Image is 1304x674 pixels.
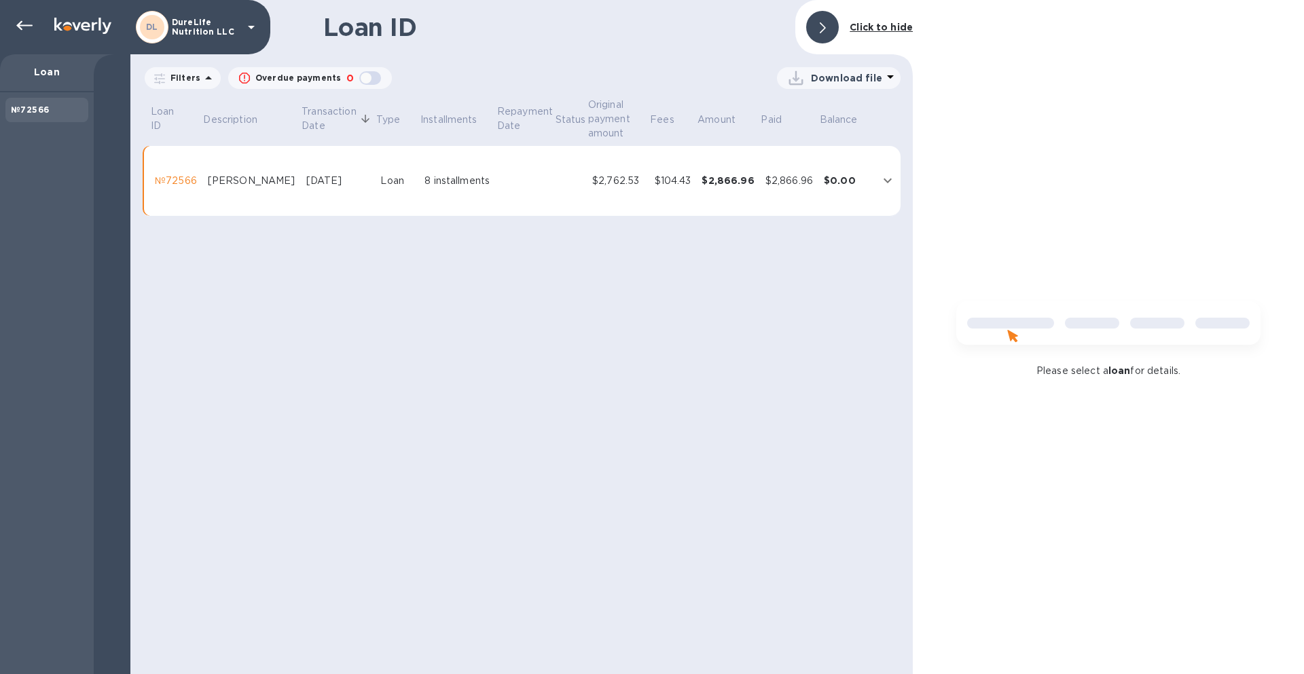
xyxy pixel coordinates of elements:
[765,174,813,188] div: $2,866.96
[208,174,295,188] div: [PERSON_NAME]
[302,105,374,133] span: Transaction Date
[420,113,495,127] span: Installments
[424,174,490,188] div: 8 installments
[761,113,799,127] span: Paid
[323,13,784,41] h1: Loan ID
[588,98,648,141] span: Original payment amount
[824,174,871,187] div: $0.00
[380,174,414,188] div: Loan
[302,105,357,133] p: Transaction Date
[306,174,370,188] div: [DATE]
[11,105,49,115] b: №72566
[376,113,418,127] span: Type
[877,170,898,191] button: expand row
[592,174,643,188] div: $2,762.53
[172,18,240,37] p: DureLife Nutrition LLC
[556,113,586,127] p: Status
[203,113,257,127] p: Description
[376,113,401,127] p: Type
[146,22,158,32] b: DL
[698,113,736,127] p: Amount
[228,67,392,89] button: Overdue payments0
[497,105,553,133] p: Repayment Date
[698,113,753,127] span: Amount
[255,72,341,84] p: Overdue payments
[588,98,630,141] p: Original payment amount
[702,174,754,187] div: $2,866.96
[155,174,197,188] div: №72566
[420,113,477,127] p: Installments
[820,113,858,127] p: Balance
[1108,365,1131,376] b: loan
[346,71,354,86] p: 0
[11,65,83,79] p: Loan
[761,113,782,127] p: Paid
[1036,364,1180,378] p: Please select a for details.
[655,174,691,188] div: $104.43
[650,113,674,127] p: Fees
[151,105,183,133] p: Loan ID
[165,72,200,83] p: Filters
[203,113,274,127] span: Description
[850,22,913,33] b: Click to hide
[650,113,692,127] span: Fees
[820,113,875,127] span: Balance
[151,105,201,133] span: Loan ID
[54,18,111,34] img: Logo
[811,71,882,85] p: Download file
